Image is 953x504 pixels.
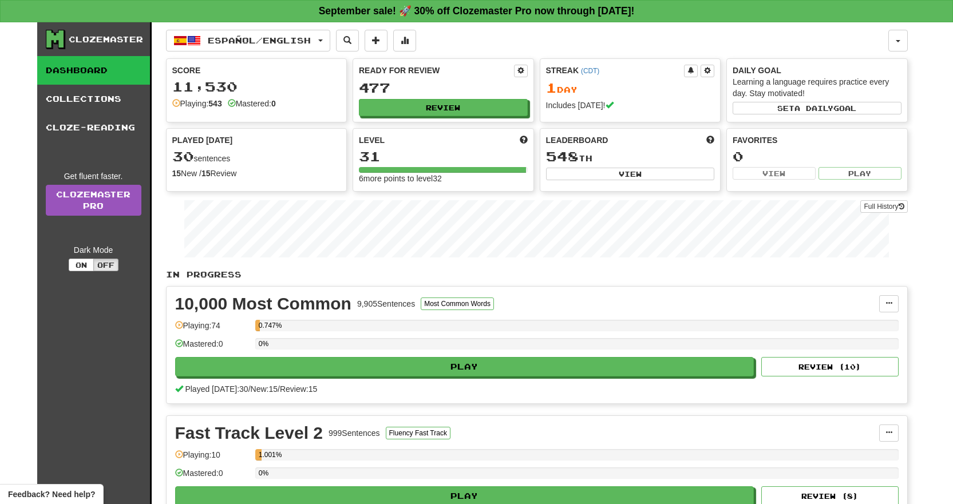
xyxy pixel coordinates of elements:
a: Dashboard [37,56,150,85]
strong: September sale! 🚀 30% off Clozemaster Pro now through [DATE]! [319,5,635,17]
div: Playing: [172,98,222,109]
strong: 543 [208,99,222,108]
span: Played [DATE] [172,134,233,146]
div: Get fluent faster. [46,170,141,182]
button: Fluency Fast Track [386,427,450,439]
a: Collections [37,85,150,113]
div: Learning a language requires practice every day. Stay motivated! [733,76,901,99]
strong: 0 [271,99,276,108]
button: View [546,168,715,180]
span: Leaderboard [546,134,608,146]
div: 9,905 Sentences [357,298,415,309]
a: (CDT) [581,67,599,75]
button: Play [175,357,754,376]
div: Mastered: 0 [175,467,250,486]
span: Open feedback widget [8,489,95,500]
span: Level [359,134,385,146]
div: Score [172,65,341,76]
button: More stats [393,30,416,51]
div: Daily Goal [733,65,901,76]
div: Ready for Review [359,65,514,76]
div: New / Review [172,168,341,179]
div: 31 [359,149,528,164]
div: Clozemaster [69,34,143,45]
div: 11,530 [172,80,341,94]
span: Español / English [208,35,311,45]
div: Day [546,81,715,96]
div: sentences [172,149,341,164]
div: th [546,149,715,164]
div: 999 Sentences [329,427,380,439]
div: 0.747% [259,320,260,331]
a: Cloze-Reading [37,113,150,142]
button: Play [818,167,901,180]
button: Review [359,99,528,116]
button: Add sentence to collection [365,30,387,51]
span: Played [DATE]: 30 [185,384,248,394]
span: Score more points to level up [520,134,528,146]
button: Full History [860,200,907,213]
button: Search sentences [336,30,359,51]
span: 548 [546,148,579,164]
div: Streak [546,65,685,76]
div: Playing: 74 [175,320,250,339]
div: Includes [DATE]! [546,100,715,111]
span: 30 [172,148,194,164]
a: ClozemasterPro [46,185,141,216]
span: / [278,384,280,394]
div: 6 more points to level 32 [359,173,528,184]
div: Dark Mode [46,244,141,256]
button: On [69,259,94,271]
div: Mastered: [228,98,276,109]
span: / [248,384,251,394]
div: Playing: 10 [175,449,250,468]
button: Español/English [166,30,330,51]
button: Off [93,259,118,271]
div: 0 [733,149,901,164]
button: Most Common Words [421,297,494,310]
div: 10,000 Most Common [175,295,351,312]
span: New: 15 [251,384,278,394]
button: Seta dailygoal [733,102,901,114]
div: Mastered: 0 [175,338,250,357]
p: In Progress [166,269,908,280]
div: 1.001% [259,449,262,461]
button: View [733,167,816,180]
span: Review: 15 [280,384,317,394]
strong: 15 [201,169,211,178]
span: 1 [546,80,557,96]
div: Fast Track Level 2 [175,424,323,442]
span: a daily [794,104,833,112]
strong: 15 [172,169,181,178]
div: Favorites [733,134,901,146]
button: Review (10) [761,357,899,376]
div: 477 [359,81,528,95]
span: This week in points, UTC [706,134,714,146]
